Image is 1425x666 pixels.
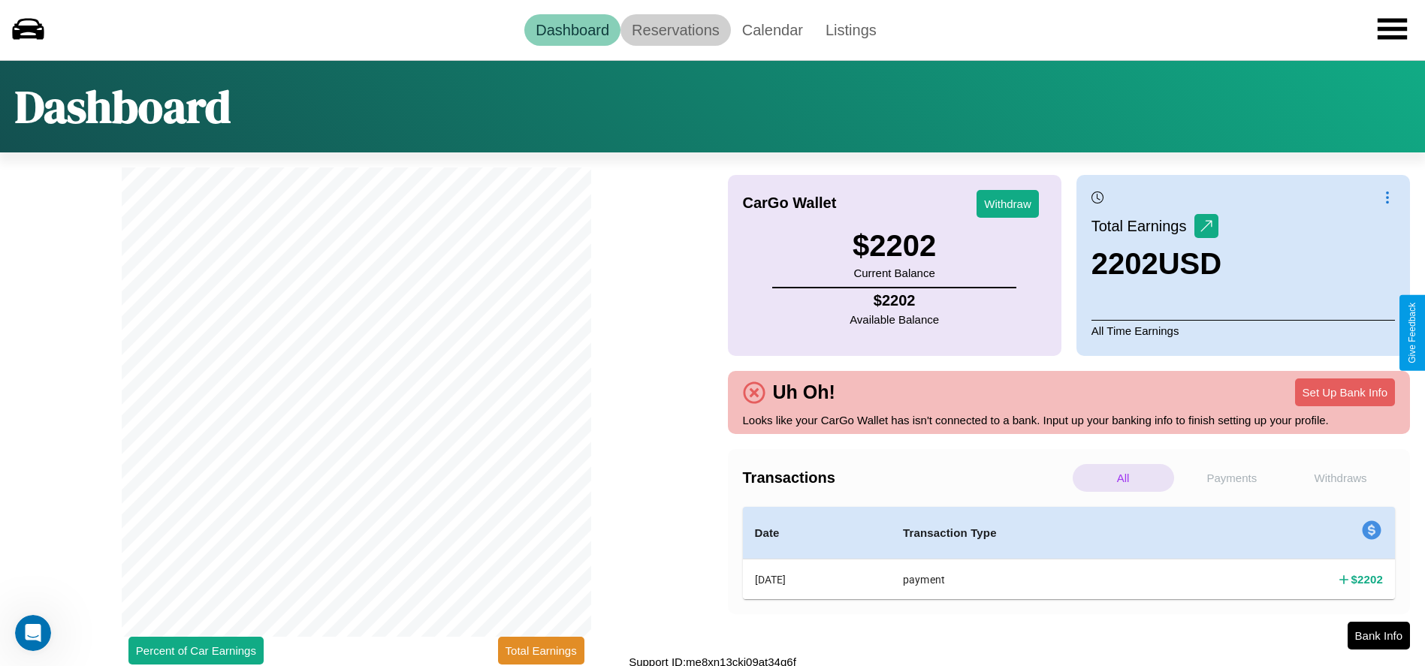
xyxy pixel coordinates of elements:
[755,524,879,542] h4: Date
[850,309,939,330] p: Available Balance
[620,14,731,46] a: Reservations
[743,469,1069,487] h4: Transactions
[1091,212,1194,240] p: Total Earnings
[850,292,939,309] h4: $ 2202
[498,637,584,664] button: Total Earnings
[1351,571,1383,587] h4: $ 2202
[853,229,936,263] h3: $ 2202
[1091,320,1395,341] p: All Time Earnings
[1290,464,1391,492] p: Withdraws
[765,381,843,403] h4: Uh Oh!
[891,559,1206,600] th: payment
[1073,464,1174,492] p: All
[903,524,1194,542] h4: Transaction Type
[814,14,888,46] a: Listings
[128,637,264,664] button: Percent of Car Earnings
[1091,247,1221,281] h3: 2202 USD
[731,14,814,46] a: Calendar
[1348,622,1410,649] button: Bank Info
[977,190,1039,218] button: Withdraw
[743,507,1396,599] table: simple table
[15,76,231,137] h1: Dashboard
[1182,464,1283,492] p: Payments
[524,14,620,46] a: Dashboard
[743,559,891,600] th: [DATE]
[743,410,1396,430] p: Looks like your CarGo Wallet has isn't connected to a bank. Input up your banking info to finish ...
[853,263,936,283] p: Current Balance
[15,615,51,651] iframe: Intercom live chat
[1407,303,1417,363] div: Give Feedback
[743,194,837,212] h4: CarGo Wallet
[1295,378,1395,406] button: Set Up Bank Info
